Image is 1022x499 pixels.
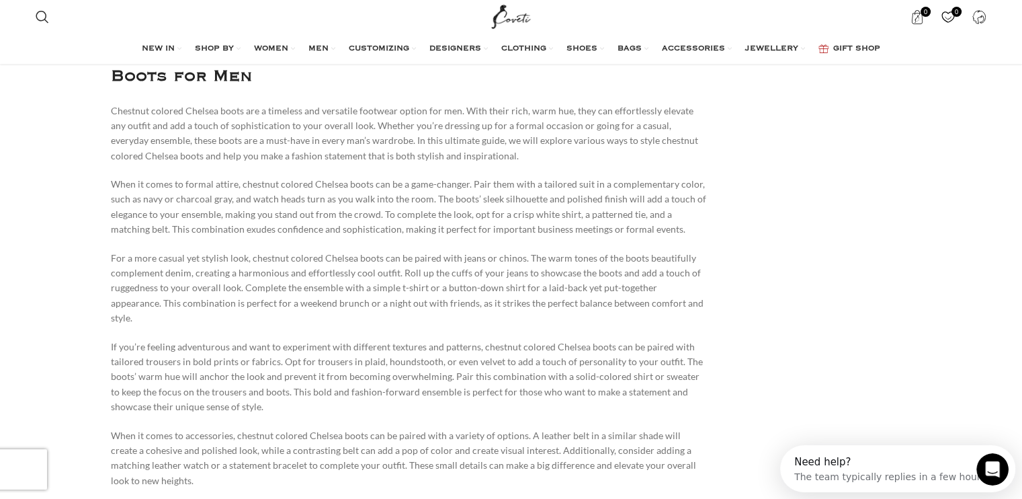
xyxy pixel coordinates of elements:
[662,36,732,63] a: ACCESSORIES
[111,104,707,164] p: Chestnut colored Chelsea boots are a timeless and versatile footwear option for men. With their r...
[14,22,208,36] div: The team typically replies in a few hours.
[142,36,181,63] a: NEW IN
[618,36,648,63] a: BAGS
[254,36,295,63] a: WOMEN
[833,44,880,54] span: GIFT SHOP
[566,36,604,63] a: SHOES
[308,36,335,63] a: MEN
[976,453,1009,486] iframe: Intercom live chat
[935,3,962,30] div: My Wishlist
[951,7,962,17] span: 0
[488,10,534,22] a: Site logo
[662,44,725,54] span: ACCESSORIES
[111,177,707,237] p: When it comes to formal attire, chestnut colored Chelsea boots can be a game-changer. Pair them w...
[349,36,416,63] a: CUSTOMIZING
[935,3,962,30] a: 0
[142,44,175,54] span: NEW IN
[5,5,248,42] div: Open Intercom Messenger
[921,7,931,17] span: 0
[195,36,241,63] a: SHOP BY
[780,445,1015,492] iframe: Intercom live chat discovery launcher
[904,3,931,30] a: 0
[818,44,828,53] img: GiftBag
[501,36,553,63] a: CLOTHING
[111,428,707,489] p: When it comes to accessories, chestnut colored Chelsea boots can be paired with a variety of opti...
[195,44,234,54] span: SHOP BY
[14,11,208,22] div: Need help?
[818,36,880,63] a: GIFT SHOP
[618,44,642,54] span: BAGS
[254,44,288,54] span: WOMEN
[429,36,488,63] a: DESIGNERS
[745,44,798,54] span: JEWELLERY
[111,340,707,415] p: If you’re feeling adventurous and want to experiment with different textures and patterns, chestn...
[429,44,481,54] span: DESIGNERS
[745,36,805,63] a: JEWELLERY
[566,44,597,54] span: SHOES
[29,3,56,30] a: Search
[308,44,329,54] span: MEN
[111,251,707,326] p: For a more casual yet stylish look, chestnut colored Chelsea boots can be paired with jeans or ch...
[501,44,546,54] span: CLOTHING
[349,44,409,54] span: CUSTOMIZING
[29,36,993,63] div: Main navigation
